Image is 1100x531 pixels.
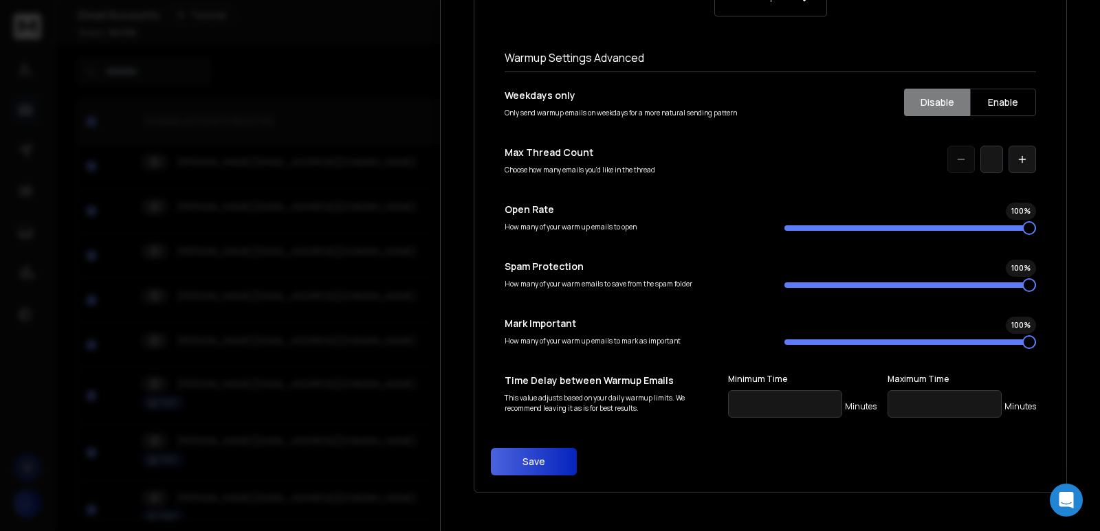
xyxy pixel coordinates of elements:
[970,89,1036,116] button: Enable
[505,49,1036,66] h1: Warmup Settings Advanced
[505,165,757,175] p: Choose how many emails you'd like in the thread
[1004,401,1036,412] p: Minutes
[505,336,757,346] p: How many of your warm up emails to mark as important
[505,89,757,102] p: Weekdays only
[904,89,970,116] button: Disable
[1006,317,1036,334] div: 100 %
[505,108,757,118] p: Only send warmup emails on weekdays for a more natural sending pattern
[728,374,877,385] label: Minimum Time
[505,260,757,273] p: Spam Protection
[505,222,757,232] p: How many of your warm up emails to open
[1006,203,1036,220] div: 100 %
[505,317,757,330] p: Mark Important
[505,393,723,414] p: This value adjusts based on your daily warmup limits. We recommend leaving it as is for best resu...
[505,374,723,387] p: Time Delay between Warmup Emails
[888,374,1036,385] label: Maximum Time
[505,203,757,216] p: Open Rate
[845,401,877,412] p: Minutes
[505,146,757,159] p: Max Thread Count
[1006,260,1036,277] div: 100 %
[1050,484,1083,517] div: Open Intercom Messenger
[491,448,577,475] button: Save
[505,279,757,289] p: How many of your warm emails to save from the spam folder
